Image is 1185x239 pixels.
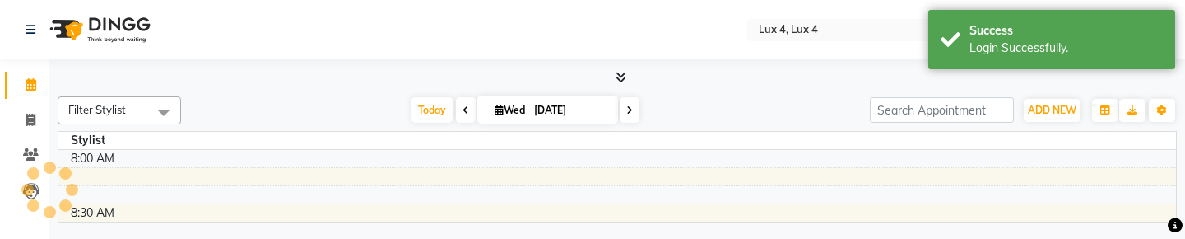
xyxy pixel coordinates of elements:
input: Search Appointment [870,97,1014,123]
span: Filter Stylist [68,103,126,116]
span: Wed [490,104,529,116]
span: ADD NEW [1028,104,1076,116]
div: 8:00 AM [67,150,118,167]
img: logo [42,7,155,53]
div: Success [969,22,1163,40]
div: 8:30 AM [67,204,118,222]
div: Login Successfully. [969,40,1163,57]
div: Stylist [58,132,118,149]
button: ADD NEW [1024,99,1080,122]
span: Today [411,97,453,123]
input: 2025-10-01 [529,98,611,123]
